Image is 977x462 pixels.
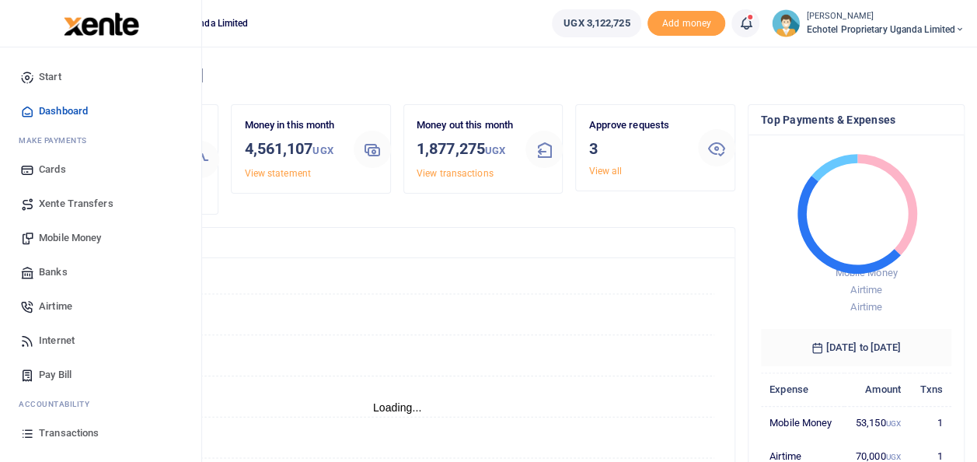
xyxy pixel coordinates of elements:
li: Ac [12,392,189,416]
li: M [12,128,189,152]
img: logo-large [64,12,139,36]
img: profile-user [772,9,800,37]
h3: 3 [588,137,686,160]
span: Banks [39,264,68,280]
span: UGX 3,122,725 [564,16,630,31]
small: UGX [885,419,900,428]
small: UGX [312,145,333,156]
a: Banks [12,255,189,289]
a: View transactions [417,168,494,179]
p: Money out this month [417,117,514,134]
p: Approve requests [588,117,686,134]
span: Transactions [39,425,99,441]
span: Mobile Money [39,230,101,246]
span: Pay Bill [39,367,72,383]
th: Expense [761,373,844,406]
span: Mobile Money [835,267,897,278]
a: View statement [244,168,310,179]
a: Mobile Money [12,221,189,255]
span: Xente Transfers [39,196,113,212]
h6: [DATE] to [DATE] [761,329,951,366]
small: [PERSON_NAME] [806,10,965,23]
td: Mobile Money [761,406,844,439]
text: Loading... [373,401,422,414]
a: Pay Bill [12,358,189,392]
span: Airtime [850,301,882,313]
a: profile-user [PERSON_NAME] Echotel Proprietary Uganda Limited [772,9,965,37]
h4: Transactions Overview [72,234,722,251]
span: countability [30,398,89,410]
span: Add money [647,11,725,37]
a: Transactions [12,416,189,450]
a: UGX 3,122,725 [552,9,641,37]
p: Money in this month [244,117,341,134]
span: Dashboard [39,103,88,119]
h3: 4,561,107 [244,137,341,163]
li: Wallet ballance [546,9,647,37]
a: Xente Transfers [12,187,189,221]
a: Airtime [12,289,189,324]
span: Internet [39,333,75,348]
span: Start [39,69,61,85]
th: Txns [909,373,951,406]
td: 53,150 [844,406,909,439]
h4: Top Payments & Expenses [761,111,951,128]
a: Add money [647,16,725,28]
th: Amount [844,373,909,406]
span: Airtime [39,299,72,314]
a: Start [12,60,189,94]
h4: Hello [PERSON_NAME] [59,67,965,84]
a: logo-small logo-large logo-large [62,17,139,29]
span: Cards [39,162,66,177]
span: Echotel Proprietary Uganda Limited [806,23,965,37]
a: Cards [12,152,189,187]
a: View all [588,166,622,177]
a: Internet [12,324,189,358]
a: Dashboard [12,94,189,128]
small: UGX [485,145,505,156]
span: Airtime [850,284,882,296]
td: 1 [909,406,951,439]
small: UGX [885,453,900,461]
h3: 1,877,275 [417,137,514,163]
li: Toup your wallet [647,11,725,37]
span: ake Payments [26,135,87,146]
